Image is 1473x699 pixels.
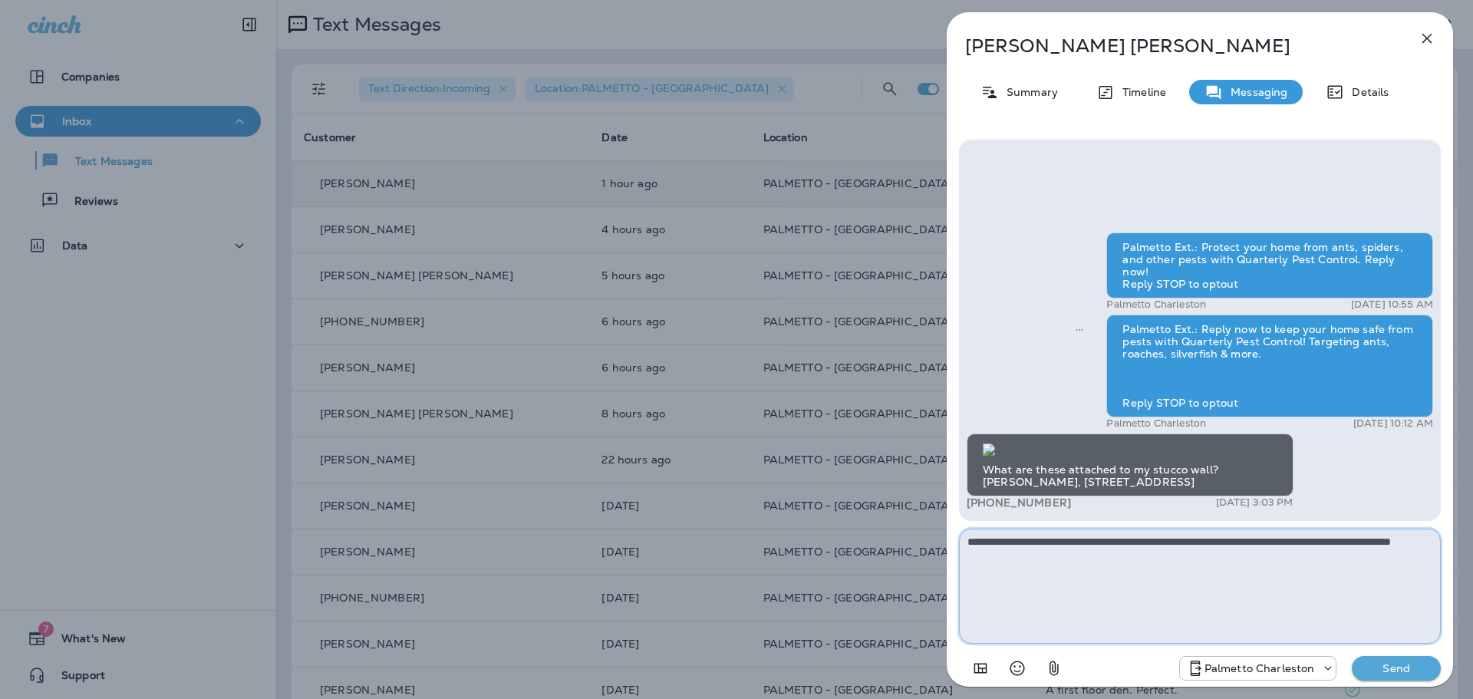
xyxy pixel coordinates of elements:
[1106,417,1206,430] p: Palmetto Charleston
[1216,496,1293,509] p: [DATE] 3:03 PM
[1364,661,1429,675] p: Send
[967,434,1293,496] div: What are these attached to my stucco wall? [PERSON_NAME], [STREET_ADDRESS]
[965,653,996,684] button: Add in a premade template
[1180,659,1336,678] div: +1 (843) 277-8322
[1352,656,1441,681] button: Send
[1002,653,1033,684] button: Select an emoji
[999,86,1058,98] p: Summary
[1115,86,1166,98] p: Timeline
[1106,315,1433,417] div: Palmetto Ext.: Reply now to keep your home safe from pests with Quarterly Pest Control! Targeting...
[1223,86,1287,98] p: Messaging
[1076,321,1083,335] span: Sent
[1353,417,1433,430] p: [DATE] 10:12 AM
[1204,662,1315,674] p: Palmetto Charleston
[1351,298,1433,311] p: [DATE] 10:55 AM
[1344,86,1389,98] p: Details
[967,496,1071,509] span: [PHONE_NUMBER]
[1106,298,1206,311] p: Palmetto Charleston
[965,35,1384,57] p: [PERSON_NAME] [PERSON_NAME]
[1106,232,1433,298] div: Palmetto Ext.: Protect your home from ants, spiders, and other pests with Quarterly Pest Control....
[983,443,995,456] img: twilio-download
